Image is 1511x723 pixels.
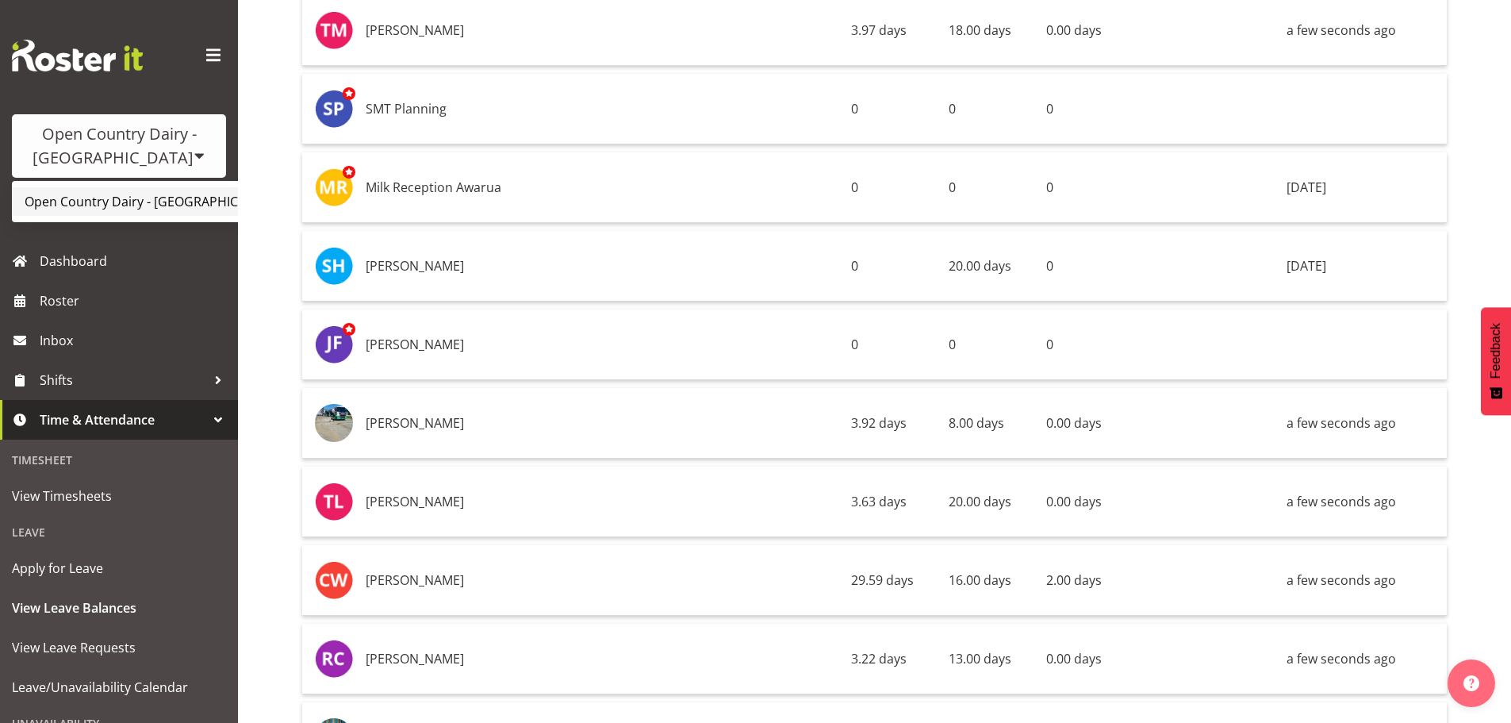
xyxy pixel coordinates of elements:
span: 0 [949,100,956,117]
span: 0.00 days [1046,21,1102,39]
img: Rosterit website logo [12,40,143,71]
span: [DATE] [1287,257,1326,275]
span: 0 [851,100,858,117]
span: Shifts [40,368,206,392]
div: Leave [4,516,234,548]
td: [PERSON_NAME] [359,310,845,380]
span: a few seconds ago [1287,21,1396,39]
td: [PERSON_NAME] [359,624,845,694]
span: Leave/Unavailability Calendar [12,675,226,699]
span: 3.97 days [851,21,907,39]
td: Milk Reception Awarua [359,152,845,223]
span: 20.00 days [949,493,1011,510]
span: a few seconds ago [1287,414,1396,432]
td: [PERSON_NAME] [359,545,845,616]
span: 0 [1046,336,1053,353]
span: 18.00 days [949,21,1011,39]
span: View Leave Balances [12,596,226,620]
img: tony-lee8441.jpg [315,483,353,521]
td: SMT Planning [359,74,845,144]
span: 3.92 days [851,414,907,432]
td: [PERSON_NAME] [359,231,845,302]
span: a few seconds ago [1287,493,1396,510]
img: trish-mcnicol7516.jpg [315,11,353,49]
a: Leave/Unavailability Calendar [4,667,234,707]
div: Open Country Dairy - [GEOGRAPHIC_DATA] [28,122,210,170]
span: View Timesheets [12,484,226,508]
img: help-xxl-2.png [1463,675,1479,691]
td: [PERSON_NAME] [359,388,845,459]
span: [DATE] [1287,179,1326,196]
span: 0 [949,336,956,353]
div: Timesheet [4,444,234,476]
a: Apply for Leave [4,548,234,588]
span: View Leave Requests [12,636,226,660]
span: 3.63 days [851,493,907,510]
span: 0 [851,257,858,275]
span: 16.00 days [949,571,1011,589]
img: sheryl-hughan7545.jpg [315,247,353,285]
span: 0 [1046,257,1053,275]
span: 2.00 days [1046,571,1102,589]
span: Time & Attendance [40,408,206,432]
span: 0 [851,336,858,353]
img: raymond-campbell9020.jpg [315,640,353,678]
span: 8.00 days [949,414,1004,432]
img: milk-reception-awarua7542.jpg [315,168,353,206]
span: 0.00 days [1046,414,1102,432]
button: Feedback - Show survey [1481,307,1511,415]
span: 0 [949,179,956,196]
span: 0 [1046,179,1053,196]
a: Open Country Dairy - [GEOGRAPHIC_DATA] [12,187,318,216]
span: Apply for Leave [12,556,226,580]
span: 0 [1046,100,1053,117]
a: View Leave Requests [4,628,234,667]
td: [PERSON_NAME] [359,467,845,537]
span: 0 [851,179,858,196]
a: View Leave Balances [4,588,234,628]
span: Inbox [40,329,230,352]
img: leon-harrison5c2f3339fd17ca37e44f2f954d40a40d.png [315,404,353,442]
span: a few seconds ago [1287,571,1396,589]
img: clare-welland8449.jpg [315,561,353,599]
img: jane-fisher7557.jpg [315,325,353,363]
span: Roster [40,289,230,313]
span: a few seconds ago [1287,650,1396,667]
span: 3.22 days [851,650,907,667]
span: 0.00 days [1046,493,1102,510]
a: View Timesheets [4,476,234,516]
span: 13.00 days [949,650,1011,667]
img: smt-planning7541.jpg [315,90,353,128]
span: Feedback [1489,323,1503,379]
span: Dashboard [40,249,230,273]
span: 29.59 days [851,571,914,589]
span: 20.00 days [949,257,1011,275]
span: 0.00 days [1046,650,1102,667]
